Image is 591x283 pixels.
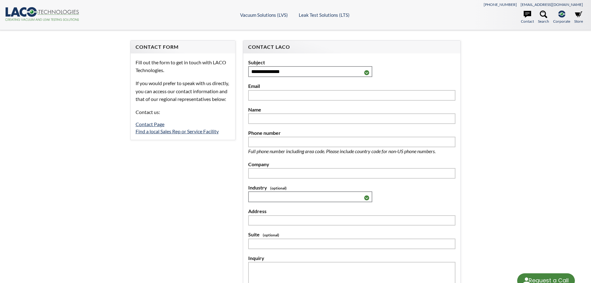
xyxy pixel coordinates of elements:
a: Search [538,11,549,24]
a: Vacuum Solutions (LVS) [240,12,288,18]
label: Name [248,106,455,114]
a: Contact Page [136,121,164,127]
label: Suite [248,231,455,239]
label: Subject [248,58,455,66]
p: Fill out the form to get in touch with LACO Technologies. [136,58,230,74]
p: Contact us: [136,108,230,116]
a: Store [574,11,583,24]
a: Leak Test Solutions (LTS) [299,12,350,18]
a: Find a local Sales Rep or Service Facility [136,128,219,134]
h4: Contact Form [136,44,230,50]
a: [PHONE_NUMBER] [484,2,517,7]
label: Industry [248,184,455,192]
label: Company [248,160,455,168]
label: Inquiry [248,254,455,262]
p: Full phone number including area code. Please include country code for non-US phone numbers. [248,147,455,155]
label: Address [248,207,455,215]
span: Corporate [553,18,570,24]
label: Phone number [248,129,455,137]
a: [EMAIL_ADDRESS][DOMAIN_NAME] [521,2,583,7]
p: If you would prefer to speak with us directly, you can access our contact information and that of... [136,79,230,103]
label: Email [248,82,455,90]
h4: Contact LACO [248,44,455,50]
a: Contact [521,11,534,24]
